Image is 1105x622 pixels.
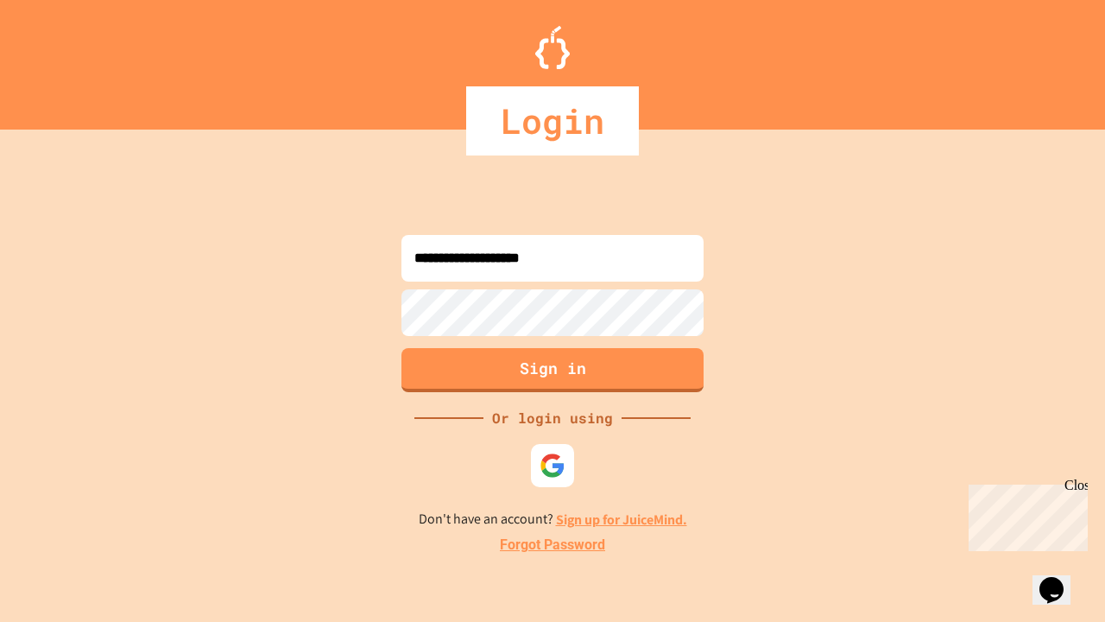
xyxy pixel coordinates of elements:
a: Forgot Password [500,535,605,555]
iframe: chat widget [1032,553,1088,605]
div: Or login using [483,408,622,428]
p: Don't have an account? [419,509,687,530]
iframe: chat widget [962,478,1088,551]
div: Login [466,86,639,155]
a: Sign up for JuiceMind. [556,511,687,529]
img: Logo.svg [535,26,570,69]
img: google-icon.svg [540,453,565,479]
div: Chat with us now!Close [7,7,119,110]
button: Sign in [401,348,704,392]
